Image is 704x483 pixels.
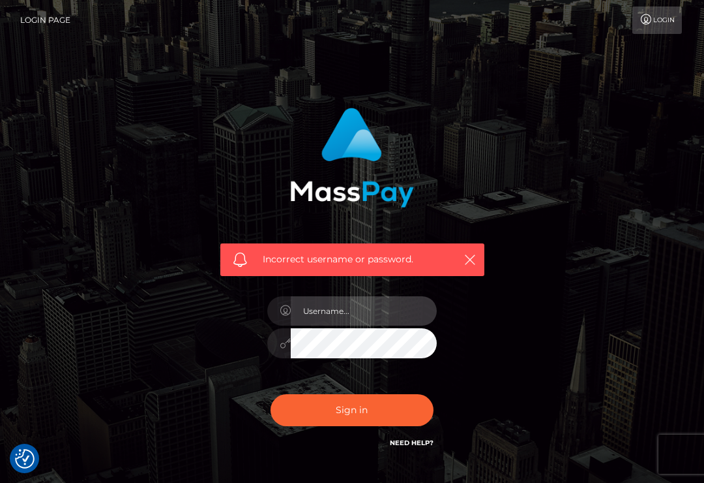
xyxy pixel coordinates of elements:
[15,449,35,469] img: Revisit consent button
[390,439,433,447] a: Need Help?
[271,394,433,426] button: Sign in
[20,7,70,34] a: Login Page
[632,7,682,34] a: Login
[291,296,437,326] input: Username...
[290,108,414,208] img: MassPay Login
[263,253,448,266] span: Incorrect username or password.
[15,449,35,469] button: Consent Preferences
